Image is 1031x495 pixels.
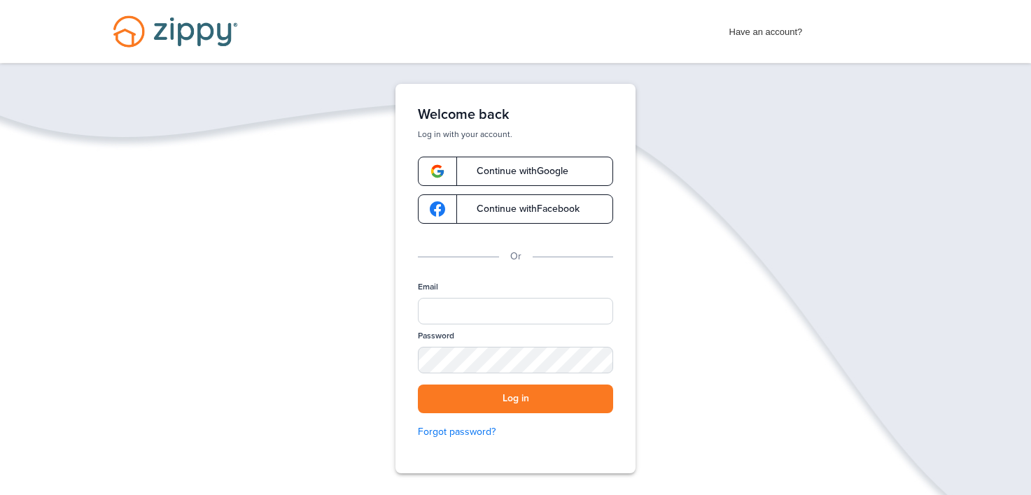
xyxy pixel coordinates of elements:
[729,17,803,40] span: Have an account?
[430,164,445,179] img: google-logo
[418,129,613,140] p: Log in with your account.
[430,201,445,217] img: google-logo
[463,204,580,214] span: Continue with Facebook
[510,249,521,264] p: Or
[418,157,613,186] a: google-logoContinue withGoogle
[418,347,613,373] input: Password
[418,330,454,342] label: Password
[418,281,438,293] label: Email
[418,424,613,440] a: Forgot password?
[418,298,613,324] input: Email
[418,106,613,123] h1: Welcome back
[418,385,613,413] button: Log in
[463,166,568,176] span: Continue with Google
[418,194,613,224] a: google-logoContinue withFacebook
